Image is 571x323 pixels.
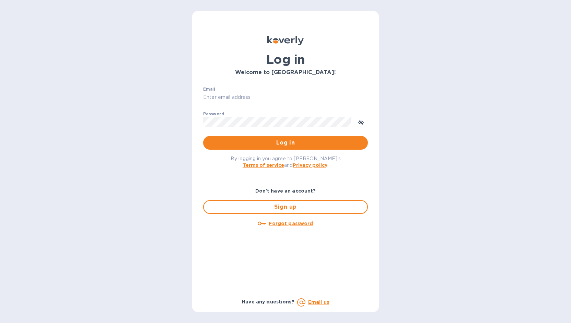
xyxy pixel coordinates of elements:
span: Sign up [209,203,362,211]
b: Don't have an account? [255,188,316,194]
button: Log in [203,136,368,150]
b: Have any questions? [242,299,294,304]
label: Email [203,87,215,91]
h3: Welcome to [GEOGRAPHIC_DATA]! [203,69,368,76]
span: By logging in you agree to [PERSON_NAME]'s and . [231,156,341,168]
u: Forgot password [269,221,313,226]
span: Log in [209,139,362,147]
button: toggle password visibility [354,115,368,129]
h1: Log in [203,52,368,67]
a: Privacy policy [293,162,327,168]
label: Password [203,112,224,116]
input: Enter email address [203,92,368,103]
a: Email us [308,299,329,305]
button: Sign up [203,200,368,214]
a: Terms of service [243,162,284,168]
img: Koverly [267,36,304,45]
